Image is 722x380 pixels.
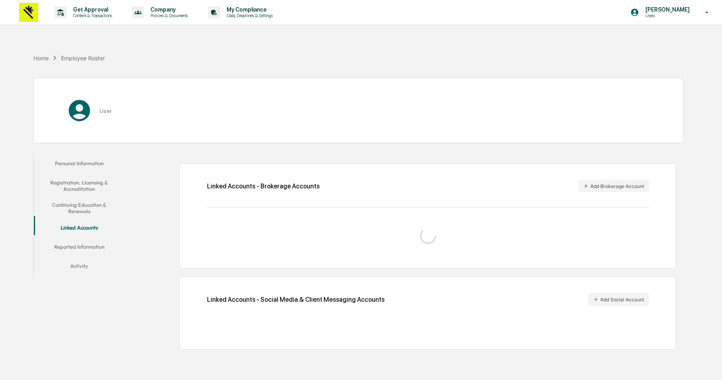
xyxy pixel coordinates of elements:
div: Employee Roster [61,55,105,61]
button: Personal Information [34,155,124,174]
p: Content & Transactions [67,13,116,18]
div: secondary tabs example [34,155,124,277]
p: Company [144,6,192,13]
p: My Compliance [220,6,277,13]
p: Get Approval [67,6,116,13]
p: Policies & Documents [144,13,192,18]
p: Data, Deadlines & Settings [220,13,277,18]
button: Add Brokerage Account [578,180,649,192]
h3: User [99,108,112,114]
button: Continuing Education & Renewals [34,197,124,220]
img: logo [19,3,38,22]
div: Linked Accounts - Social Media & Client Messaging Accounts [207,293,649,306]
button: Reported Information [34,239,124,258]
div: Home [34,55,49,61]
button: Activity [34,258,124,277]
button: Linked Accounts [34,220,124,239]
p: Users [639,13,694,18]
div: Linked Accounts - Brokerage Accounts [207,182,320,190]
button: Registration, Licensing & Accreditation [34,174,124,197]
button: Add Social Account [588,293,649,306]
p: [PERSON_NAME] [639,6,694,13]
